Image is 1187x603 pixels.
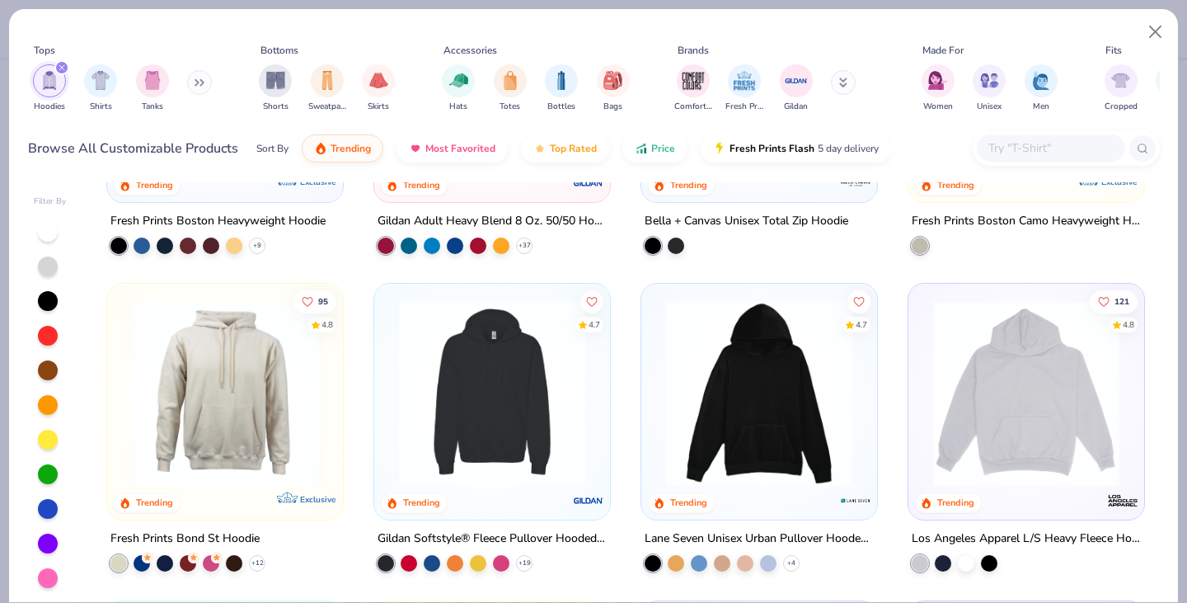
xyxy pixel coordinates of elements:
[251,558,264,568] span: + 12
[318,71,336,90] img: Sweatpants Image
[780,64,813,113] button: filter button
[856,318,867,331] div: 4.7
[308,64,346,113] div: filter for Sweatpants
[443,43,497,58] div: Accessories
[784,101,808,113] span: Gildan
[368,101,389,113] span: Skirts
[645,211,848,232] div: Bella + Canvas Unisex Total Zip Hoodie
[266,71,285,90] img: Shorts Image
[572,483,605,516] img: Gildan logo
[589,318,600,331] div: 4.7
[987,139,1114,158] input: Try "T-Shirt"
[449,101,467,113] span: Hats
[136,64,169,113] div: filter for Tanks
[925,300,1128,487] img: 6531d6c5-84f2-4e2d-81e4-76e2114e47c4
[518,558,531,568] span: + 19
[658,300,861,487] img: 095820de-1cd8-4166-b2ae-ffe0396482d5
[818,139,879,158] span: 5 day delivery
[259,64,292,113] button: filter button
[378,528,607,549] div: Gildan Softstyle® Fleece Pullover Hooded Sweatshirt
[110,528,260,549] div: Fresh Prints Bond St Hoodie
[409,142,422,155] img: most_fav.gif
[725,101,763,113] span: Fresh Prints
[256,141,289,156] div: Sort By
[787,558,795,568] span: + 4
[922,64,955,113] button: filter button
[369,71,388,90] img: Skirts Image
[314,142,327,155] img: trending.gif
[33,64,66,113] div: filter for Hoodies
[977,101,1002,113] span: Unisex
[308,64,346,113] button: filter button
[651,142,675,155] span: Price
[494,64,527,113] button: filter button
[580,290,603,313] button: Like
[973,64,1006,113] div: filter for Unisex
[923,101,953,113] span: Women
[912,528,1141,549] div: Los Angeles Apparel L/S Heavy Fleece Hoodie Po 14 Oz
[1105,43,1122,58] div: Fits
[725,64,763,113] button: filter button
[322,318,334,331] div: 4.8
[362,64,395,113] button: filter button
[1123,318,1134,331] div: 4.8
[1105,64,1138,113] button: filter button
[1114,297,1129,305] span: 121
[90,101,112,113] span: Shirts
[780,64,813,113] div: filter for Gildan
[597,64,630,113] button: filter button
[34,101,65,113] span: Hoodies
[980,71,999,90] img: Unisex Image
[378,211,607,232] div: Gildan Adult Heavy Blend 8 Oz. 50/50 Hooded Sweatshirt
[391,300,593,487] img: 1a07cc18-aee9-48c0-bcfb-936d85bd356b
[84,64,117,113] button: filter button
[300,493,335,504] span: Exclusive
[545,64,578,113] button: filter button
[732,68,757,93] img: Fresh Prints Image
[263,101,289,113] span: Shorts
[839,167,872,200] img: Bella + Canvas logo
[442,64,475,113] div: filter for Hats
[521,134,609,163] button: Top Rated
[1111,71,1130,90] img: Cropped Image
[110,211,326,232] div: Fresh Prints Boston Heavyweight Hoodie
[572,167,605,200] img: Gildan logo
[28,139,238,158] div: Browse All Customizable Products
[674,64,712,113] button: filter button
[425,142,495,155] span: Most Favorited
[725,64,763,113] div: filter for Fresh Prints
[300,177,335,187] span: Exclusive
[136,64,169,113] button: filter button
[91,71,110,90] img: Shirts Image
[545,64,578,113] div: filter for Bottles
[294,290,337,313] button: Like
[681,68,706,93] img: Comfort Colors Image
[1090,290,1138,313] button: Like
[730,142,814,155] span: Fresh Prints Flash
[1105,483,1138,516] img: Los Angeles Apparel logo
[784,68,809,93] img: Gildan Image
[331,142,371,155] span: Trending
[678,43,709,58] div: Brands
[593,300,796,487] img: e6785b02-7531-4e79-8bbc-21059a1ef67f
[494,64,527,113] div: filter for Totes
[518,241,531,251] span: + 37
[860,300,1063,487] img: d376859d-eb71-4384-a315-d15ae5990528
[1032,71,1050,90] img: Men Image
[259,64,292,113] div: filter for Shorts
[500,101,520,113] span: Totes
[674,101,712,113] span: Comfort Colors
[922,64,955,113] div: filter for Women
[912,211,1141,232] div: Fresh Prints Boston Camo Heavyweight Hoodie
[597,64,630,113] div: filter for Bags
[603,101,622,113] span: Bags
[253,241,261,251] span: + 9
[550,142,597,155] span: Top Rated
[674,64,712,113] div: filter for Comfort Colors
[1025,64,1058,113] div: filter for Men
[1105,64,1138,113] div: filter for Cropped
[713,142,726,155] img: flash.gif
[449,71,468,90] img: Hats Image
[34,196,67,208] div: Filter By
[143,71,162,90] img: Tanks Image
